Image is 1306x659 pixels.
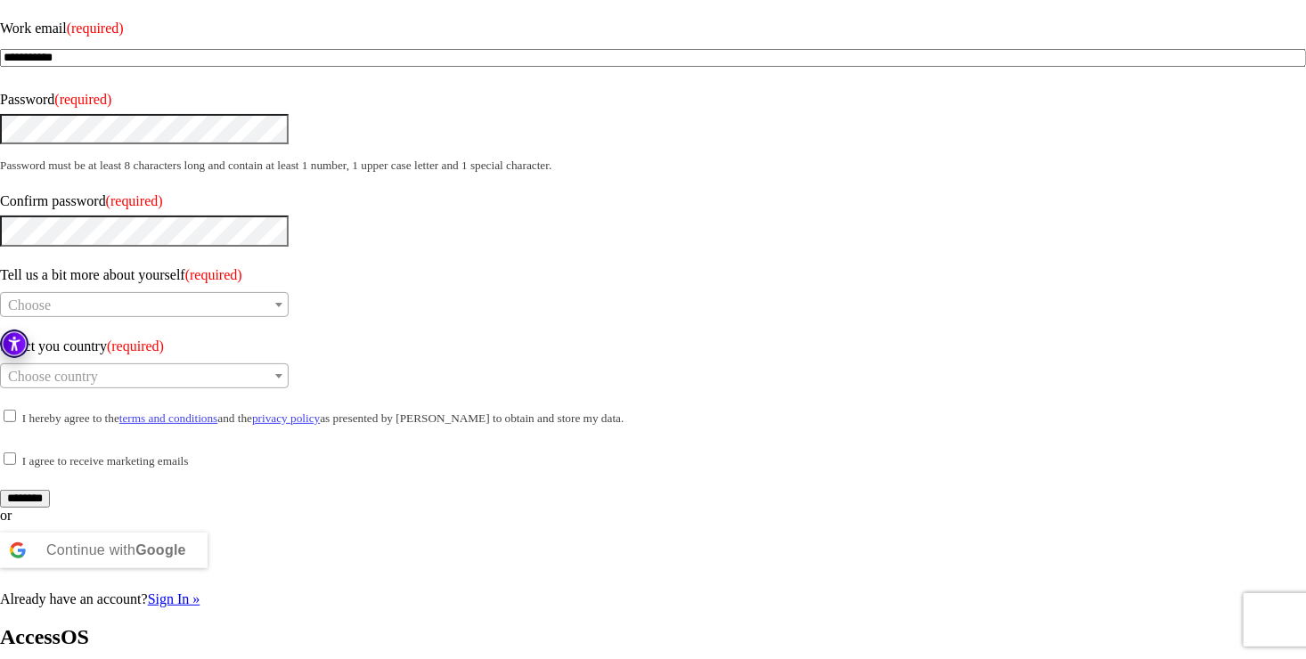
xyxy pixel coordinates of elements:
span: (required) [185,267,242,282]
div: Continue with [46,533,186,568]
small: I agree to receive marketing emails [22,454,189,468]
span: (required) [54,92,111,107]
small: I hereby agree to the and the as presented by [PERSON_NAME] to obtain and store my data. [22,411,624,425]
a: privacy policy [252,411,320,425]
span: Choose [8,297,51,313]
input: I agree to receive marketing emails [4,452,16,465]
a: Sign In » [148,591,200,606]
input: I hereby agree to theterms and conditionsand theprivacy policyas presented by [PERSON_NAME] to ob... [4,410,16,422]
span: (required) [107,338,164,354]
span: (required) [67,20,124,36]
a: terms and conditions [119,411,218,425]
b: Google [135,542,186,557]
span: Choose country [8,369,98,384]
span: (required) [106,193,163,208]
